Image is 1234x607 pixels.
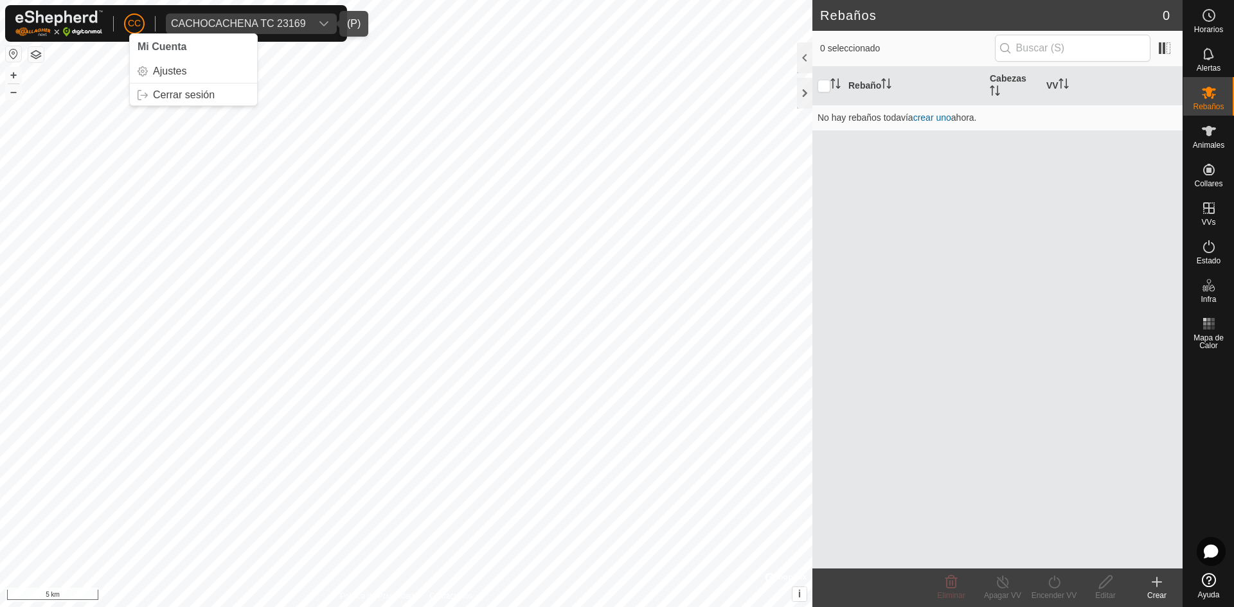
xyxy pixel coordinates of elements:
[153,66,186,76] span: Ajustes
[1197,64,1221,72] span: Alertas
[995,35,1150,62] input: Buscar (S)
[1194,180,1222,188] span: Collares
[1028,590,1080,601] div: Encender VV
[130,85,257,105] a: Cerrar sesión
[6,67,21,83] button: +
[6,46,21,62] button: Restablecer Mapa
[1197,257,1221,265] span: Estado
[798,588,801,599] span: i
[1201,218,1215,226] span: VVs
[1193,103,1224,110] span: Rebaños
[1198,591,1220,599] span: Ayuda
[171,19,306,29] div: CACHOCACHENA TC 23169
[913,112,951,123] a: crear uno
[1163,6,1170,25] span: 0
[1131,590,1183,601] div: Crear
[130,61,257,82] a: Ajustes
[990,87,1000,98] p-sorticon: Activar para ordenar
[166,13,311,34] span: CACHOCACHENA TC 23169
[311,13,337,34] div: dropdown trigger
[153,90,215,100] span: Cerrar sesión
[429,590,472,602] a: Contáctenos
[820,42,995,55] span: 0 seleccionado
[1186,334,1231,349] span: Mapa de Calor
[1194,26,1223,33] span: Horarios
[1080,590,1131,601] div: Editar
[977,590,1028,601] div: Apagar VV
[138,41,186,52] span: Mi Cuenta
[15,10,103,37] img: Logo Gallagher
[1193,141,1224,149] span: Animales
[881,80,891,91] p-sorticon: Activar para ordenar
[830,80,841,91] p-sorticon: Activar para ordenar
[1183,568,1234,604] a: Ayuda
[340,590,414,602] a: Política de Privacidad
[792,587,807,601] button: i
[1059,80,1069,91] p-sorticon: Activar para ordenar
[843,67,985,105] th: Rebaño
[937,591,965,600] span: Eliminar
[812,105,1183,130] td: No hay rebaños todavía ahora.
[1201,295,1216,303] span: Infra
[128,17,141,30] span: CC
[28,47,44,62] button: Capas del Mapa
[820,8,1163,23] h2: Rebaños
[985,67,1041,105] th: Cabezas
[1041,67,1183,105] th: VV
[6,84,21,100] button: –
